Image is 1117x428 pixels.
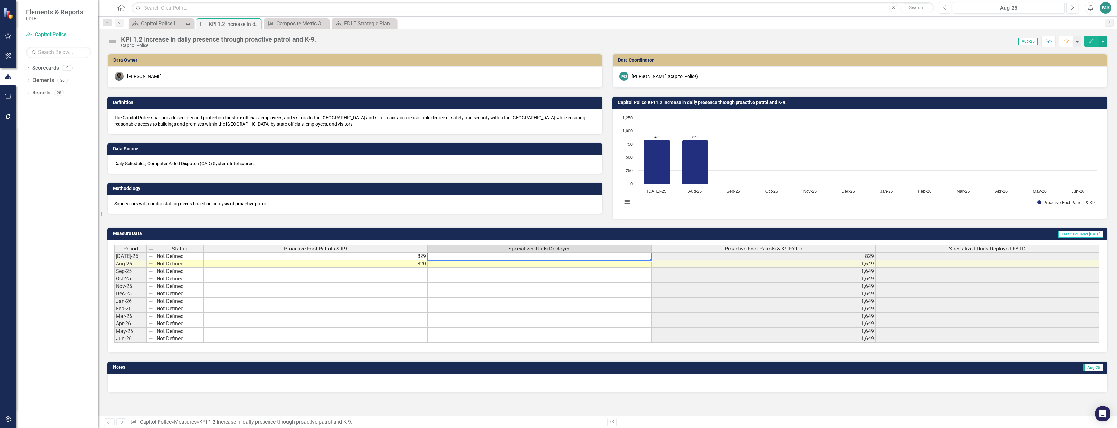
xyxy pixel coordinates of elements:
[644,140,670,184] path: Jul-25, 829. Proactive Foot Patrols & K9.
[842,189,855,193] text: Dec-25
[957,189,970,193] text: Mar-26
[619,114,1100,212] svg: Interactive chart
[652,328,876,335] td: 1,649
[155,298,204,305] td: Not Defined
[114,200,596,207] p: Supervisors will monitor staffing needs based on analysis of proactive patrol.
[622,128,633,133] text: 1,000
[276,20,327,28] div: Composite Metric 3.1 Number of employment backgrounds completed
[127,73,162,79] div: [PERSON_NAME]
[1018,38,1038,45] span: Aug-25
[26,31,91,38] a: Capitol Police
[148,269,153,274] img: 8DAGhfEEPCf229AAAAAElFTkSuQmCC
[32,77,54,84] a: Elements
[114,252,147,260] td: [DATE]-25
[1037,200,1095,205] button: Show Proactive Foot Patrols & K9
[284,246,347,252] span: Proactive Foot Patrols & K9
[148,299,153,304] img: 8DAGhfEEPCf229AAAAAElFTkSuQmCC
[652,290,876,298] td: 1,649
[148,284,153,289] img: 8DAGhfEEPCf229AAAAAElFTkSuQmCC
[3,7,15,19] img: ClearPoint Strategy
[344,20,395,28] div: FDLE Strategic Plan
[131,419,602,426] div: » »
[626,155,633,160] text: 500
[155,305,204,313] td: Not Defined
[155,313,204,320] td: Not Defined
[652,313,876,320] td: 1,649
[148,329,153,334] img: 8DAGhfEEPCf229AAAAAElFTkSuQmCC
[803,189,817,193] text: Nov-25
[141,20,184,28] div: Capitol Police Landing
[57,78,68,83] div: 26
[132,2,934,14] input: Search ClearPoint...
[114,313,147,320] td: Mar-26
[121,43,316,48] div: Capitol Police
[155,320,204,328] td: Not Defined
[626,168,633,173] text: 250
[155,252,204,260] td: Not Defined
[172,246,187,252] span: Status
[1083,364,1103,371] span: Aug-25
[765,189,778,193] text: Oct-25
[155,290,204,298] td: Not Defined
[652,268,876,275] td: 1,649
[155,328,204,335] td: Not Defined
[647,189,666,193] text: [DATE]-25
[692,136,698,139] text: 820
[114,260,147,268] td: Aug-25
[725,246,802,252] span: Proactive Foot Patrols & K9 FYTD
[949,246,1026,252] span: Specialized Units Deployed FYTD
[113,100,599,105] h3: Definition
[1095,406,1110,421] div: Open Intercom Messenger
[630,181,633,186] text: 0
[652,275,876,283] td: 1,649
[652,320,876,328] td: 1,649
[1100,2,1111,14] button: MS
[26,8,83,16] span: Elements & Reports
[113,58,599,63] h3: Data Owner
[26,47,91,58] input: Search Below...
[900,3,932,12] button: Search
[148,261,153,266] img: 8DAGhfEEPCf229AAAAAElFTkSuQmCC
[155,260,204,268] td: Not Defined
[682,140,708,184] path: Aug-25, 820. Proactive Foot Patrols & K9.
[114,328,147,335] td: May-26
[114,298,147,305] td: Jan-26
[204,260,428,268] td: 820
[652,283,876,290] td: 1,649
[114,320,147,328] td: Apr-26
[626,142,633,147] text: 750
[32,64,59,72] a: Scorecards
[508,246,571,252] span: Specialized Units Deployed
[909,5,923,10] span: Search
[140,419,172,425] a: Capitol Police
[114,114,596,127] p: The Capitol Police shall provide security and protection for state officials, employees, and visi...
[654,135,660,139] text: 829
[114,305,147,313] td: Feb-26
[918,189,931,193] text: Feb-26
[32,89,50,97] a: Reports
[113,365,486,370] h3: Notes
[107,36,118,47] img: Not Defined
[155,275,204,283] td: Not Defined
[209,20,260,28] div: KPI 1.2 Increase in daily presence through proactive patrol and K-9.
[148,314,153,319] img: 8DAGhfEEPCf229AAAAAElFTkSuQmCC
[880,189,893,193] text: Jan-26
[148,336,153,341] img: 8DAGhfEEPCf229AAAAAElFTkSuQmCC
[727,189,740,193] text: Sep-25
[113,231,495,236] h3: Measure Data
[953,2,1065,14] button: Aug-25
[115,72,124,81] img: Shaketra Carroll
[148,276,153,281] img: 8DAGhfEEPCf229AAAAAElFTkSuQmCC
[148,321,153,326] img: 8DAGhfEEPCf229AAAAAElFTkSuQmCC
[114,335,147,343] td: Jun-26
[148,254,153,259] img: 8DAGhfEEPCf229AAAAAElFTkSuQmCC
[618,58,1104,63] h3: Data Coordinator
[688,189,702,193] text: Aug-25
[148,306,153,311] img: 8DAGhfEEPCf229AAAAAElFTkSuQmCC
[54,90,64,95] div: 28
[114,268,147,275] td: Sep-25
[123,246,138,252] span: Period
[652,298,876,305] td: 1,649
[652,305,876,313] td: 1,649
